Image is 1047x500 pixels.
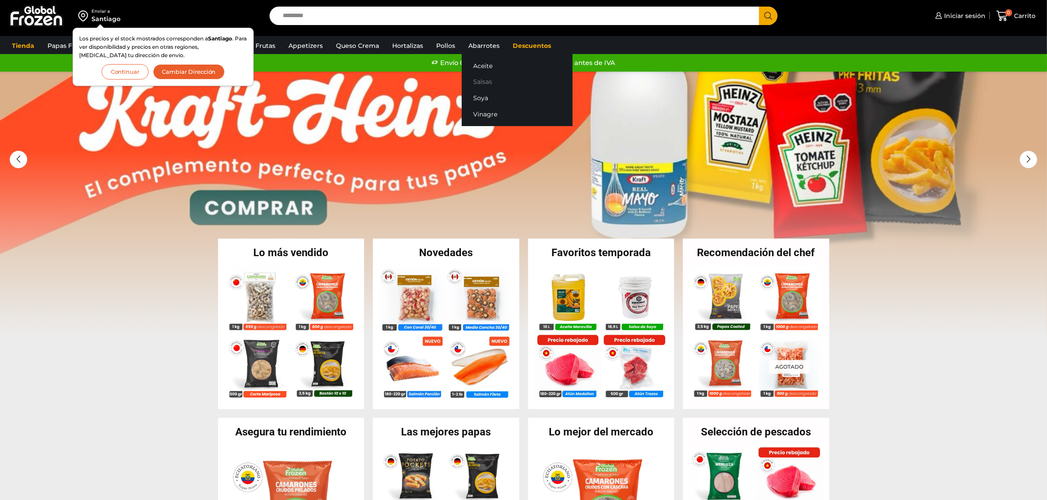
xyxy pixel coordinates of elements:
a: Pollos [432,37,460,54]
strong: Santiago [208,35,232,42]
a: Soya [462,90,573,106]
a: Abarrotes [464,37,504,54]
a: Appetizers [284,37,327,54]
h2: Novedades [373,247,519,258]
a: Tienda [7,37,39,54]
h2: Favoritos temporada [528,247,675,258]
a: Iniciar sesión [933,7,985,25]
div: Enviar a [91,8,120,14]
button: Continuar [102,64,149,80]
a: Queso Crema [332,37,383,54]
h2: Recomendación del chef [683,247,829,258]
a: Vinagre [462,106,573,123]
div: Santiago [91,14,120,23]
a: Hortalizas [388,37,427,54]
button: Search button [759,7,777,25]
span: Carrito [1012,11,1036,20]
a: Salsas [462,74,573,90]
span: 0 [1005,9,1012,16]
a: Aceite [462,58,573,74]
a: 0 Carrito [994,6,1038,26]
h2: Lo mejor del mercado [528,427,675,437]
button: Cambiar Dirección [153,64,225,80]
p: Agotado [769,360,810,374]
h2: Asegura tu rendimiento [218,427,365,437]
span: Iniciar sesión [942,11,985,20]
div: Next slide [1020,151,1037,168]
div: Previous slide [10,151,27,168]
p: Los precios y el stock mostrados corresponden a . Para ver disponibilidad y precios en otras regi... [79,34,247,60]
h2: Selección de pescados [683,427,829,437]
h2: Lo más vendido [218,247,365,258]
a: Descuentos [508,37,555,54]
img: address-field-icon.svg [78,8,91,23]
a: Papas Fritas [43,37,90,54]
h2: Las mejores papas [373,427,519,437]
